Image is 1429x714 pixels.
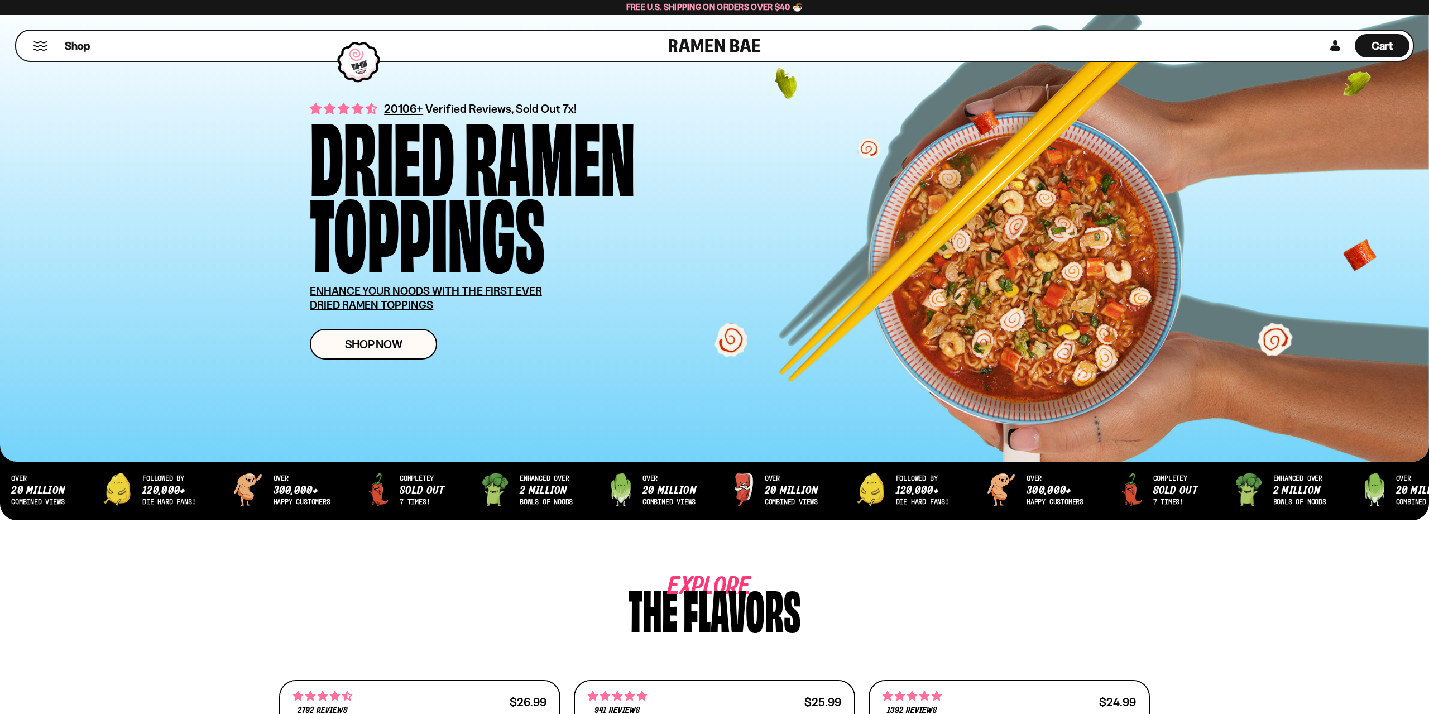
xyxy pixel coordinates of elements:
span: 4.68 stars [293,689,352,703]
a: Shop [65,34,90,57]
a: Shop Now [310,329,437,360]
div: $26.99 [510,697,546,707]
span: Shop Now [345,338,402,350]
span: 4.75 stars [588,689,647,703]
div: Ramen [464,114,635,191]
span: Explore [668,582,717,592]
div: $24.99 [1099,697,1136,707]
div: Toppings [310,191,545,267]
button: Mobile Menu Trigger [33,41,48,51]
div: The [629,582,678,635]
div: $25.99 [804,697,841,707]
span: Free U.S. Shipping on Orders over $40 🍜 [626,2,803,12]
span: Cart [1372,39,1393,52]
a: Cart [1355,31,1409,61]
span: Shop [65,39,90,54]
u: ENHANCE YOUR NOODS WITH THE FIRST EVER DRIED RAMEN TOPPINGS [310,284,542,312]
span: 4.76 stars [883,689,942,703]
div: flavors [683,582,800,635]
div: Dried [310,114,454,191]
